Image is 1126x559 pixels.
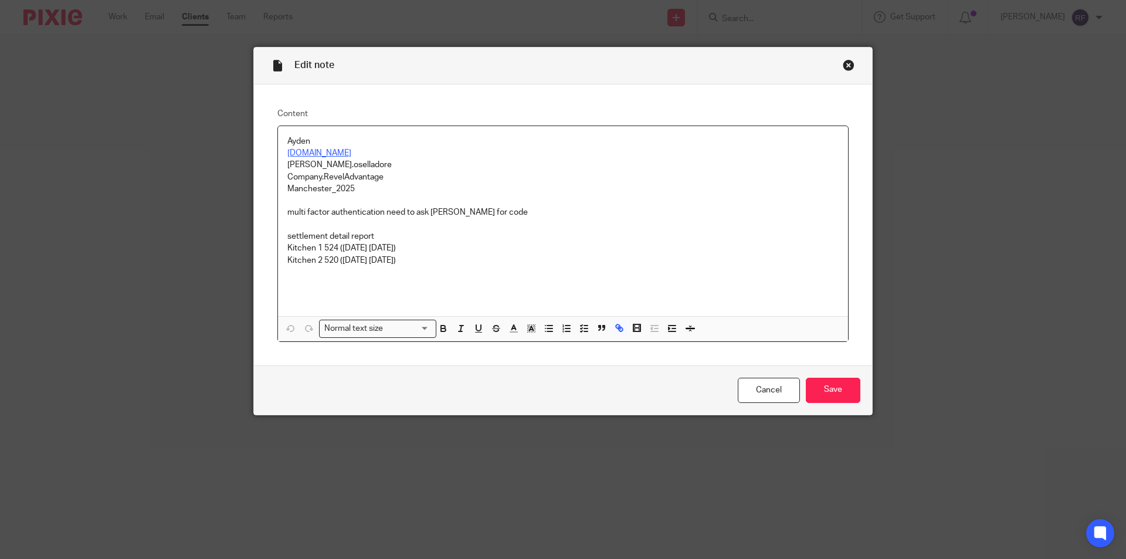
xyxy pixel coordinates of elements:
p: Ayden [287,135,839,147]
a: [DOMAIN_NAME] [287,149,351,157]
input: Save [806,378,860,403]
label: Content [277,108,849,120]
div: Close this dialog window [843,59,854,71]
span: Normal text size [322,323,386,335]
p: Kitchen 2 520 ([DATE] [DATE]) [287,255,839,266]
span: Edit note [294,60,334,70]
input: Search for option [387,323,429,335]
a: Cancel [738,378,800,403]
p: settlement detail report [287,231,839,242]
p: Kitchen 1 524 ([DATE] [DATE]) [287,242,839,254]
p: Manchester_2025 [287,183,839,195]
p: multi factor authentication need to ask [PERSON_NAME] for code [287,206,839,218]
p: Company.RevelAdvantage [287,171,839,183]
p: [PERSON_NAME].oselladore [287,159,839,171]
div: Search for option [319,320,436,338]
